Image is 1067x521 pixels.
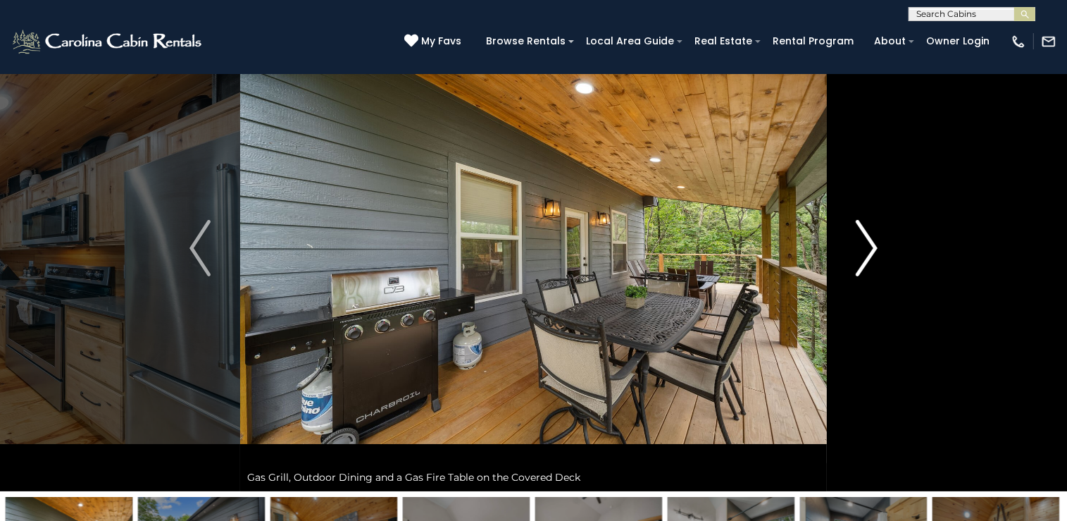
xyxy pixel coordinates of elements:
[579,30,681,52] a: Local Area Guide
[827,5,906,491] button: Next
[404,34,465,49] a: My Favs
[240,463,827,491] div: Gas Grill, Outdoor Dining and a Gas Fire Table on the Covered Deck
[161,5,240,491] button: Previous
[11,27,206,56] img: White-1-2.png
[867,30,913,52] a: About
[1011,34,1026,49] img: phone-regular-white.png
[421,34,461,49] span: My Favs
[189,220,211,276] img: arrow
[1041,34,1056,49] img: mail-regular-white.png
[919,30,997,52] a: Owner Login
[766,30,861,52] a: Rental Program
[479,30,573,52] a: Browse Rentals
[856,220,878,276] img: arrow
[687,30,759,52] a: Real Estate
